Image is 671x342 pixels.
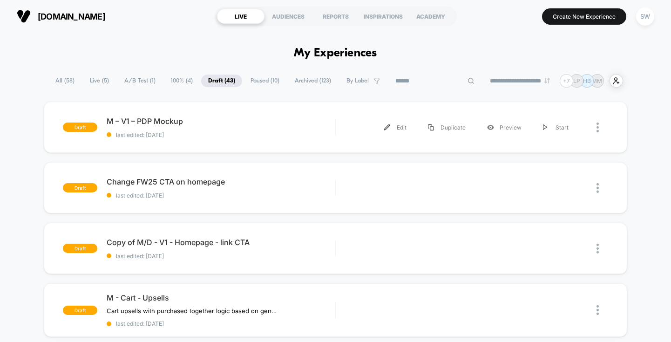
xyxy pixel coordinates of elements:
[544,78,550,83] img: end
[107,307,279,315] span: Cart upsells with purchased together logic﻿ based on gender tag
[542,8,626,25] button: Create New Experience
[201,75,242,87] span: Draft ( 43 )
[543,124,548,130] img: menu
[83,75,116,87] span: Live ( 5 )
[596,244,599,253] img: close
[217,9,264,24] div: LIVE
[63,183,97,192] span: draft
[636,7,654,26] div: SW
[107,116,335,126] span: M – V1 – PDP Mockup
[38,12,105,21] span: [DOMAIN_NAME]
[107,177,335,186] span: Change FW25 CTA on homepage
[417,117,476,138] div: Duplicate
[107,131,335,138] span: last edited: [DATE]
[14,9,108,24] button: [DOMAIN_NAME]
[294,47,377,60] h1: My Experiences
[476,117,532,138] div: Preview
[117,75,163,87] span: A/B Test ( 1 )
[560,74,573,88] div: + 7
[107,238,335,247] span: Copy of M/D - V1 - Homepage - link CTA
[164,75,200,87] span: 100% ( 4 )
[583,77,591,84] p: HB
[17,9,31,23] img: Visually logo
[107,320,335,327] span: last edited: [DATE]
[346,77,369,84] span: By Label
[107,192,335,199] span: last edited: [DATE]
[63,306,97,315] span: draft
[312,9,359,24] div: REPORTS
[107,293,335,302] span: M - Cart - Upsells
[288,75,338,87] span: Archived ( 123 )
[407,9,454,24] div: ACADEMY
[596,123,599,132] img: close
[633,7,657,26] button: SW
[244,75,286,87] span: Paused ( 10 )
[384,124,390,130] img: menu
[428,124,434,130] img: menu
[373,117,417,138] div: Edit
[264,9,312,24] div: AUDIENCES
[592,77,602,84] p: MM
[107,253,335,260] span: last edited: [DATE]
[48,75,81,87] span: All ( 58 )
[573,77,580,84] p: LP
[532,117,579,138] div: Start
[596,183,599,193] img: close
[63,123,97,132] span: draft
[63,244,97,253] span: draft
[359,9,407,24] div: INSPIRATIONS
[596,305,599,315] img: close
